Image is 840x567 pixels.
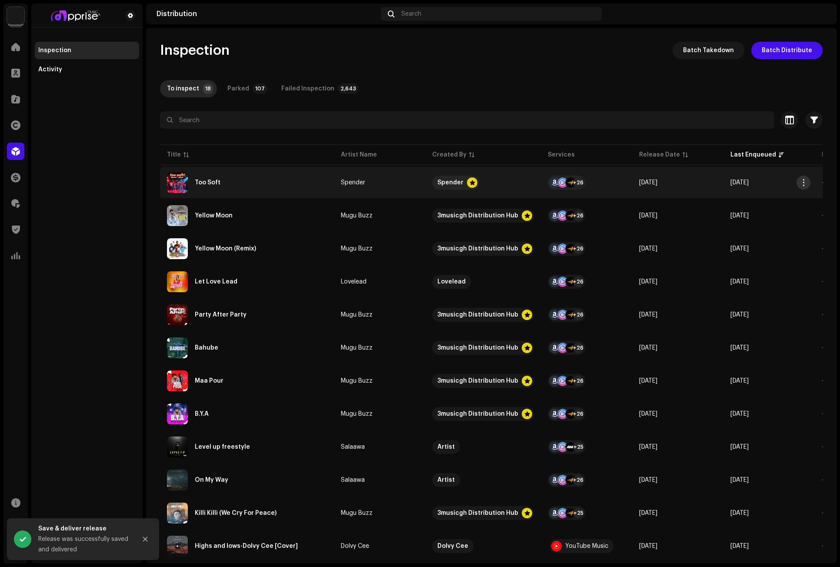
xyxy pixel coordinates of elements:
div: Maa Pour [195,378,223,384]
div: Bahube [195,345,218,351]
span: Oct 8, 2025 [730,180,749,186]
img: 94355213-6620-4dec-931c-2264d4e76804 [812,7,826,21]
div: +26 [573,409,583,419]
div: YouTube Music [565,543,608,549]
div: To inspect [167,80,199,97]
span: Mugu Buzz [341,378,418,384]
div: 3musicgh Distribution Hub [437,341,518,355]
div: Highs and lows-Dolvy Cee [Cover] [195,543,298,549]
div: 3musicgh Distribution Hub [437,308,518,322]
img: 1c16f3de-5afb-4452-805d-3f3454e20b1b [7,7,24,24]
span: — [822,279,827,285]
div: Let Love Lead [195,279,237,285]
span: Oct 7, 2025 [730,444,749,450]
span: Oct 7, 2025 [730,213,749,219]
span: 3musicgh Distribution Hub [432,341,534,355]
img: bf2740f5-a004-4424-adf7-7bc84ff11fd7 [38,10,111,21]
span: Artist [432,440,534,454]
div: Dolvy Cee [341,543,369,549]
div: Mugu Buzz [341,312,373,318]
span: Batch Distribute [762,42,812,59]
span: — [822,246,827,252]
img: f80fb4f8-066b-4b27-b124-55d59994e1c9 [167,238,188,259]
div: Mugu Buzz [341,345,373,351]
div: Failed Inspection [281,80,334,97]
div: Artist [437,440,455,454]
img: 925943e0-10ed-4d1e-ae7b-5318285b3c46 [167,304,188,325]
span: Dolvy Cee [341,543,418,549]
span: Oct 7, 2025 [639,444,657,450]
div: +25 [573,508,583,518]
div: Salaawa [341,444,365,450]
div: Mugu Buzz [341,411,373,417]
div: +26 [573,343,583,353]
span: — [822,180,827,186]
div: +25 [573,442,583,452]
div: +26 [573,277,583,287]
button: Close [137,530,154,548]
div: Release was successfully saved and delivered [38,534,130,555]
span: Oct 7, 2025 [730,477,749,483]
span: Oct 7, 2025 [639,246,657,252]
span: Mugu Buzz [341,312,418,318]
span: — [822,477,827,483]
div: Parked [227,80,249,97]
div: Mugu Buzz [341,213,373,219]
div: +26 [573,243,583,254]
div: 3musicgh Distribution Hub [437,506,518,520]
span: Oct 7, 2025 [730,411,749,417]
div: 3musicgh Distribution Hub [437,242,518,256]
div: B.Y.A [195,411,209,417]
span: Spender [432,176,534,190]
p-badge: 107 [253,83,267,94]
div: Mugu Buzz [341,510,373,516]
span: Oct 2, 2025 [639,279,657,285]
div: Artist [437,473,455,487]
img: 36b628b2-eb85-4a84-a46b-fc122f65a3aa [167,172,188,193]
span: — [822,543,827,549]
p-badge: 18 [203,83,213,94]
span: 3musicgh Distribution Hub [432,506,534,520]
span: Oct 7, 2025 [730,345,749,351]
div: Release Date [639,150,680,159]
span: 3musicgh Distribution Hub [432,209,534,223]
div: On My Way [195,477,228,483]
div: Save & deliver release [38,524,130,534]
div: Inspection [38,47,71,54]
span: Inspection [160,42,230,59]
img: f5be58bd-03bd-4919-837a-fffdcb53ca14 [167,503,188,524]
span: Spender [341,180,418,186]
span: Oct 7, 2025 [639,411,657,417]
span: 3musicgh Distribution Hub [432,242,534,256]
span: Mugu Buzz [341,246,418,252]
button: Batch Distribute [751,42,823,59]
span: — [822,444,827,450]
div: Lovelead [437,275,466,289]
span: Artist [432,473,534,487]
span: Mugu Buzz [341,213,418,219]
img: 502c1cd7-74a1-406f-a660-5dd2ab4993e6 [167,271,188,292]
div: 3musicgh Distribution Hub [437,407,518,421]
span: — [822,345,827,351]
span: Oct 7, 2025 [730,279,749,285]
span: Salaawa [341,444,418,450]
span: Oct 14, 2025 [639,180,657,186]
div: Created By [432,150,467,159]
span: Batch Takedown [683,42,734,59]
div: Dolvy Cee [437,539,468,553]
span: Oct 7, 2025 [639,345,657,351]
img: 334d6db3-ef43-4994-9e9f-ab4dd9c46f27 [167,470,188,490]
div: Yellow Moon (Remix) [195,246,256,252]
span: 3musicgh Distribution Hub [432,308,534,322]
span: Oct 7, 2025 [730,246,749,252]
div: Distribution [157,10,377,17]
span: Oct 7, 2025 [730,510,749,516]
div: Activity [38,66,62,73]
img: f34378b1-f1e7-4cbd-98e9-a5131466f387 [167,536,188,557]
div: 3musicgh Distribution Hub [437,374,518,388]
span: Oct 7, 2025 [639,312,657,318]
div: +26 [573,310,583,320]
span: Mugu Buzz [341,411,418,417]
img: 58314f2f-9dcd-4e6b-9a55-ef24a385b0ac [167,205,188,226]
img: 4932fe0c-14d2-4cee-aba3-ef1bd76d4a84 [167,370,188,391]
